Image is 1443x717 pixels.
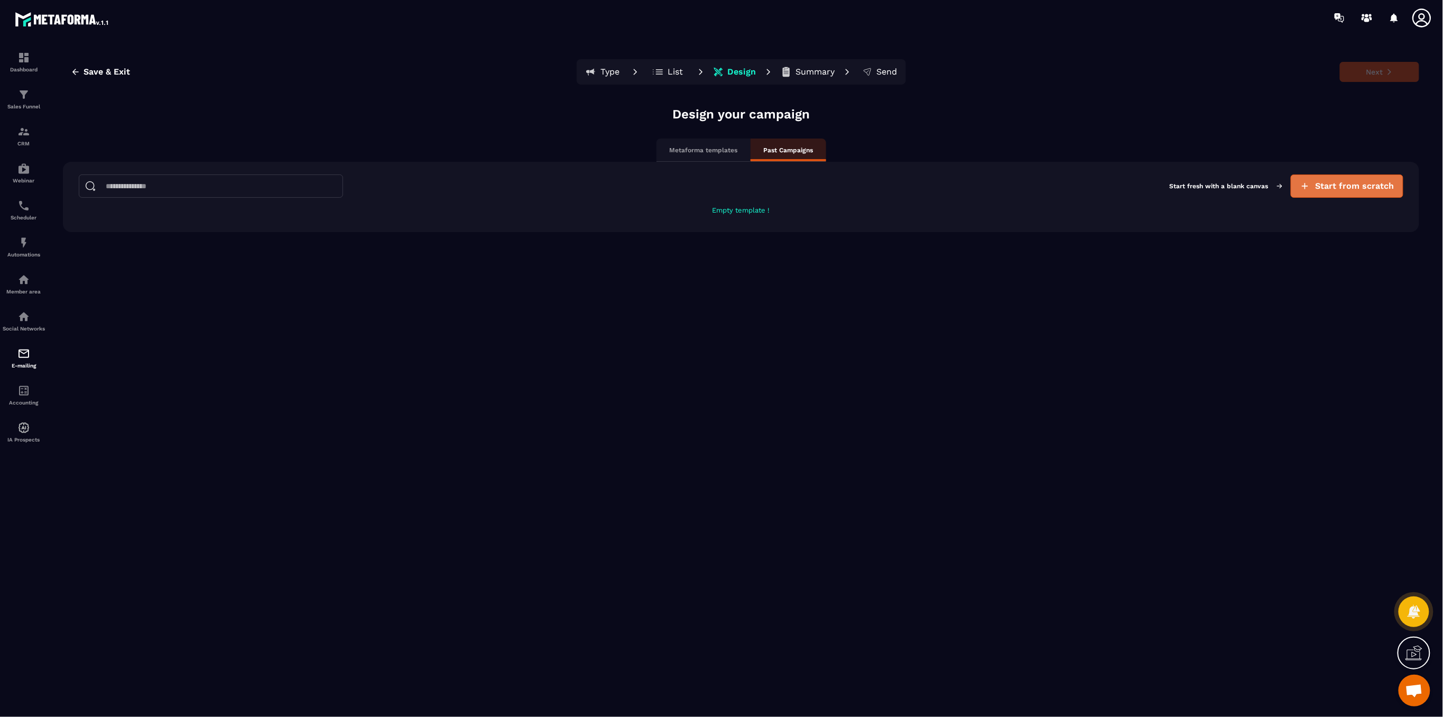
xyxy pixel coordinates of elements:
[644,61,692,82] button: List
[3,178,45,183] p: Webinar
[3,117,45,154] a: formationformationCRM
[3,376,45,413] a: accountantaccountantAccounting
[778,61,838,82] button: Summary
[1316,181,1394,191] span: Start from scratch
[3,154,45,191] a: automationsautomationsWebinar
[669,146,737,154] p: Metaforma templates
[3,141,45,146] p: CRM
[1170,182,1282,190] p: Start fresh with a blank canvas
[3,191,45,228] a: schedulerschedulerScheduler
[3,289,45,295] p: Member area
[579,61,626,82] button: Type
[3,339,45,376] a: emailemailE-mailing
[3,437,45,443] p: IA Prospects
[3,43,45,80] a: formationformationDashboard
[3,215,45,220] p: Scheduler
[710,61,760,82] button: Design
[17,421,30,434] img: automations
[672,106,810,123] p: Design your campaign
[15,10,110,29] img: logo
[3,400,45,406] p: Accounting
[728,67,756,77] p: Design
[668,67,683,77] p: List
[3,228,45,265] a: automationsautomationsAutomations
[3,326,45,332] p: Social Networks
[1291,174,1403,198] button: Start from scratch
[17,88,30,101] img: formation
[17,236,30,249] img: automations
[1399,675,1430,706] a: Mở cuộc trò chuyện
[63,62,138,81] button: Save & Exit
[17,125,30,138] img: formation
[3,80,45,117] a: formationformationSales Funnel
[763,146,813,154] p: Past Campaigns
[17,199,30,212] img: scheduler
[17,384,30,397] img: accountant
[17,310,30,323] img: social-network
[3,363,45,369] p: E-mailing
[600,67,619,77] p: Type
[3,67,45,72] p: Dashboard
[3,252,45,258] p: Automations
[17,51,30,64] img: formation
[79,206,1403,214] p: Empty template !
[17,273,30,286] img: automations
[17,347,30,360] img: email
[856,61,904,82] button: Send
[3,302,45,339] a: social-networksocial-networkSocial Networks
[3,265,45,302] a: automationsautomationsMember area
[17,162,30,175] img: automations
[876,67,897,77] p: Send
[796,67,835,77] p: Summary
[84,67,130,77] span: Save & Exit
[3,104,45,109] p: Sales Funnel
